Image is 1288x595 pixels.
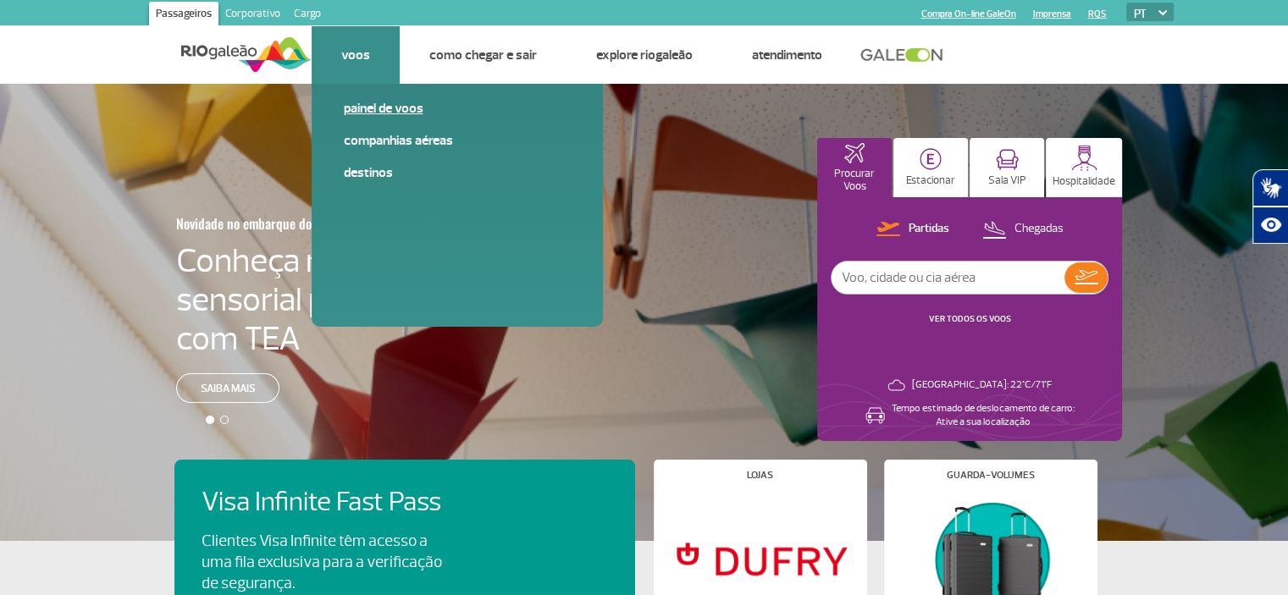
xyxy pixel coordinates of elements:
img: airplaneHomeActive.svg [844,143,865,163]
a: Saiba mais [176,373,279,403]
input: Voo, cidade ou cia aérea [832,262,1064,294]
a: Imprensa [1033,8,1071,19]
a: Compra On-line GaleOn [921,8,1016,19]
p: Sala VIP [988,174,1026,187]
a: Atendimento [752,47,822,63]
img: hospitality.svg [1071,145,1097,171]
a: Destinos [344,163,571,182]
h4: Guarda-volumes [947,471,1035,480]
a: Passageiros [149,2,218,29]
button: Chegadas [977,218,1069,240]
h4: Visa Infinite Fast Pass [202,487,471,518]
p: Partidas [909,221,949,237]
h3: Novidade no embarque doméstico [176,206,459,241]
a: Companhias Aéreas [344,131,571,150]
h4: Conheça nossa sala sensorial para passageiros com TEA [176,241,542,358]
a: Painel de voos [344,99,571,118]
button: Sala VIP [970,138,1044,197]
p: Clientes Visa Infinite têm acesso a uma fila exclusiva para a verificação de segurança. [202,531,442,594]
button: Procurar Voos [817,138,892,197]
button: Abrir tradutor de língua de sinais. [1252,169,1288,207]
button: Estacionar [893,138,968,197]
a: Como chegar e sair [429,47,537,63]
button: Abrir recursos assistivos. [1252,207,1288,244]
a: VER TODOS OS VOOS [929,313,1011,324]
p: Procurar Voos [826,168,883,193]
a: Explore RIOgaleão [596,47,693,63]
a: Cargo [287,2,328,29]
p: Chegadas [1014,221,1064,237]
button: Hospitalidade [1046,138,1122,197]
button: Partidas [871,218,954,240]
a: Corporativo [218,2,287,29]
a: Visa Infinite Fast PassClientes Visa Infinite têm acesso a uma fila exclusiva para a verificação ... [202,487,608,594]
a: RQS [1088,8,1107,19]
p: Tempo estimado de deslocamento de carro: Ative a sua localização [892,402,1075,429]
h4: Lojas [747,471,773,480]
p: Hospitalidade [1053,175,1115,188]
p: [GEOGRAPHIC_DATA]: 22°C/71°F [912,378,1052,392]
button: VER TODOS OS VOOS [924,312,1016,326]
img: vipRoom.svg [996,149,1019,170]
img: carParkingHome.svg [920,148,942,170]
p: Estacionar [906,174,955,187]
div: Plugin de acessibilidade da Hand Talk. [1252,169,1288,244]
a: Voos [341,47,370,63]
